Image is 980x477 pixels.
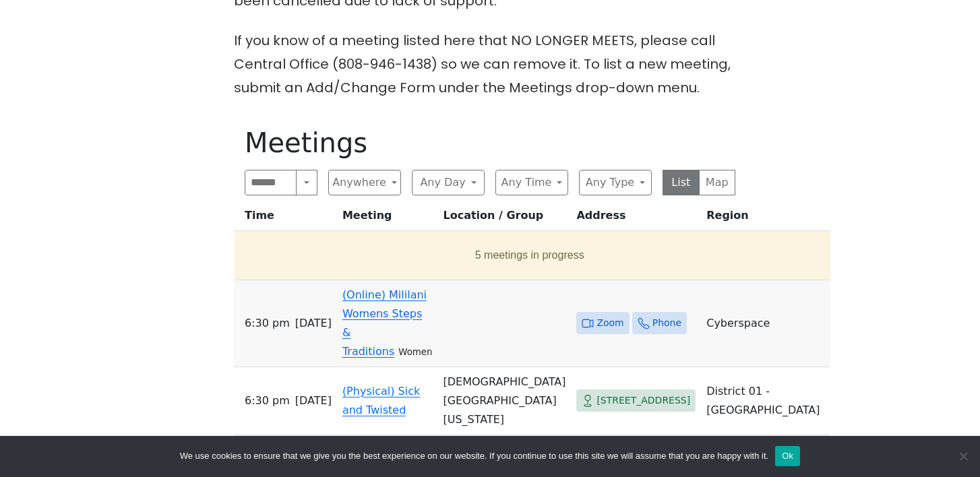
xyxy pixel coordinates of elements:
span: 6:30 PM [245,391,290,410]
th: Region [701,206,830,231]
a: (Physical) Sick and Twisted [342,385,420,416]
th: Time [234,206,337,231]
button: 5 meetings in progress [239,236,820,274]
span: [STREET_ADDRESS] [596,392,690,409]
span: We use cookies to ensure that we give you the best experience on our website. If you continue to ... [180,449,768,463]
p: If you know of a meeting listed here that NO LONGER MEETS, please call Central Office (808-946-14... [234,29,746,100]
button: Any Day [412,170,485,195]
button: Search [296,170,317,195]
th: Meeting [337,206,438,231]
button: Any Time [495,170,568,195]
button: Any Type [579,170,652,195]
button: Map [699,170,736,195]
span: No [956,449,970,463]
small: Women [398,347,432,357]
th: Address [571,206,701,231]
button: Anywhere [328,170,401,195]
span: Zoom [596,315,623,331]
th: Location / Group [437,206,571,231]
span: [DATE] [295,314,332,333]
h1: Meetings [245,127,735,159]
td: Cyberspace [701,280,830,367]
a: (Online) Mililani Womens Steps & Traditions [342,288,427,358]
span: 6:30 PM [245,314,290,333]
span: Phone [652,315,681,331]
button: Ok [775,446,800,466]
td: [DEMOGRAPHIC_DATA][GEOGRAPHIC_DATA][US_STATE] [437,367,571,435]
span: [DATE] [295,391,332,410]
button: List [663,170,700,195]
input: Search [245,170,297,195]
td: District 01 - [GEOGRAPHIC_DATA] [701,367,830,435]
